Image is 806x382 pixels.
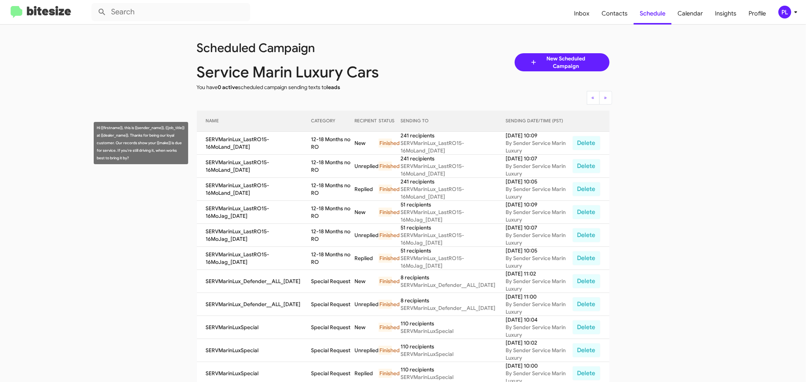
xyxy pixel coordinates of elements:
[506,162,572,177] div: By Sender Service Marin Luxury
[671,3,709,25] a: Calendar
[515,53,610,71] a: New Scheduled Campaign
[379,185,392,194] div: Finished
[506,254,572,270] div: By Sender Service Marin Luxury
[506,270,572,277] div: [DATE] 11:02
[587,91,612,105] nav: Page navigation example
[379,346,392,355] div: Finished
[218,84,238,91] span: 0 active
[401,304,506,312] div: SERVMarinLux_Defender__ALL_[DATE]
[197,155,311,178] td: SERVMarinLux_LastRO15-16MoLand_[DATE]
[354,270,379,293] td: New
[401,297,506,304] div: 8 recipients
[401,178,506,185] div: 241 recipients
[506,208,572,223] div: By Sender Service Marin Luxury
[604,94,607,101] span: »
[311,339,354,362] td: Special Request
[91,3,250,21] input: Search
[311,293,354,316] td: Special Request
[354,201,379,224] td: New
[197,132,311,155] td: SERVMarinLux_LastRO15-16MoLand_[DATE]
[599,91,612,105] button: Next
[327,84,340,91] span: leads
[506,347,572,362] div: By Sender Service Marin Luxury
[94,122,188,164] div: Hi {{firstname}}, this is {{sender_name}}, {{job_title}} at {{dealer_name}}. Thanks for being our...
[311,316,354,339] td: Special Request
[506,185,572,200] div: By Sender Service Marin Luxury
[572,228,600,242] button: Delete
[401,274,506,281] div: 8 recipients
[311,201,354,224] td: 12-18 Months no RO
[379,369,392,378] div: Finished
[354,155,379,178] td: Unreplied
[506,178,572,185] div: [DATE] 10:05
[506,231,572,246] div: By Sender Service Marin Luxury
[401,201,506,208] div: 51 recipients
[538,55,594,70] span: New Scheduled Campaign
[379,111,401,132] th: STATUS
[568,3,596,25] a: Inbox
[379,139,392,148] div: Finished
[572,320,600,334] button: Delete
[354,224,379,247] td: Unreplied
[379,254,392,263] div: Finished
[401,343,506,350] div: 110 recipients
[311,224,354,247] td: 12-18 Months no RO
[311,270,354,293] td: Special Request
[354,293,379,316] td: Unreplied
[506,293,572,300] div: [DATE] 11:00
[197,293,311,316] td: SERVMarinLux_Defender__ALL_[DATE]
[572,205,600,219] button: Delete
[506,139,572,154] div: By Sender Service Marin Luxury
[572,136,600,150] button: Delete
[379,208,392,217] div: Finished
[354,111,379,132] th: RECIPIENT
[401,366,506,373] div: 110 recipients
[197,178,311,201] td: SERVMarinLux_LastRO15-16MoLand_[DATE]
[572,182,600,196] button: Delete
[572,251,600,265] button: Delete
[379,277,392,286] div: Finished
[506,323,572,339] div: By Sender Service Marin Luxury
[401,350,506,358] div: SERVMarinLuxSpecial
[506,300,572,316] div: By Sender Service Marin Luxury
[506,155,572,162] div: [DATE] 10:07
[197,270,311,293] td: SERVMarinLux_Defender__ALL_[DATE]
[709,3,743,25] a: Insights
[197,339,311,362] td: SERVMarinLuxSpecial
[197,247,311,270] td: SERVMarinLux_LastRO15-16MoJag_[DATE]
[379,231,392,240] div: Finished
[311,178,354,201] td: 12-18 Months no RO
[596,3,634,25] span: Contacts
[401,231,506,246] div: SERVMarinLux_LastRO15-16MoJag_[DATE]
[379,300,392,309] div: Finished
[572,366,600,380] button: Delete
[572,274,600,288] button: Delete
[506,201,572,208] div: [DATE] 10:09
[587,91,600,105] button: Previous
[592,94,595,101] span: «
[401,373,506,381] div: SERVMarinLuxSpecial
[379,162,392,171] div: Finished
[401,139,506,154] div: SERVMarinLux_LastRO15-16MoLand_[DATE]
[354,178,379,201] td: Replied
[191,83,409,91] div: You have scheduled campaign sending texts to
[191,68,409,76] div: Service Marin Luxury Cars
[311,247,354,270] td: 12-18 Months no RO
[778,6,791,18] div: PL
[401,111,506,132] th: SENDING TO
[401,281,506,289] div: SERVMarinLux_Defender__ALL_[DATE]
[634,3,671,25] a: Schedule
[354,132,379,155] td: New
[572,343,600,357] button: Delete
[401,208,506,223] div: SERVMarinLux_LastRO15-16MoJag_[DATE]
[401,247,506,254] div: 51 recipients
[743,3,772,25] a: Profile
[401,155,506,162] div: 241 recipients
[401,132,506,139] div: 241 recipients
[506,316,572,323] div: [DATE] 10:04
[354,316,379,339] td: New
[379,323,392,332] div: Finished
